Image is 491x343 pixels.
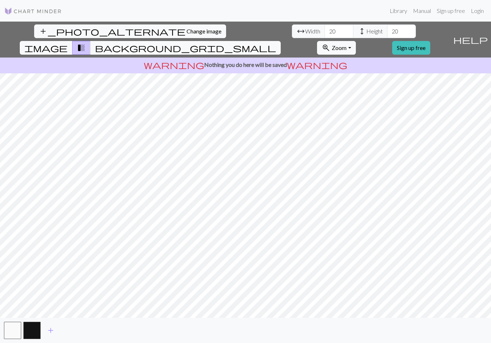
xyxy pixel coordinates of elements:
[392,41,430,55] a: Sign up free
[434,4,468,18] a: Sign up free
[366,27,383,36] span: Height
[144,60,204,70] span: warning
[95,43,276,53] span: background_grid_small
[42,324,60,337] button: Add color
[77,43,86,53] span: transition_fade
[3,60,488,69] p: Nothing you do here will be saved
[468,4,487,18] a: Login
[410,4,434,18] a: Manual
[387,4,410,18] a: Library
[332,44,347,51] span: Zoom
[46,325,55,335] span: add
[305,27,320,36] span: Width
[453,35,488,45] span: help
[24,43,68,53] span: image
[187,28,221,35] span: Change image
[297,26,305,36] span: arrow_range
[322,43,330,53] span: zoom_in
[317,41,355,55] button: Zoom
[39,26,185,36] span: add_photo_alternate
[450,22,491,58] button: Help
[34,24,226,38] button: Change image
[4,7,62,15] img: Logo
[287,60,347,70] span: warning
[358,26,366,36] span: height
